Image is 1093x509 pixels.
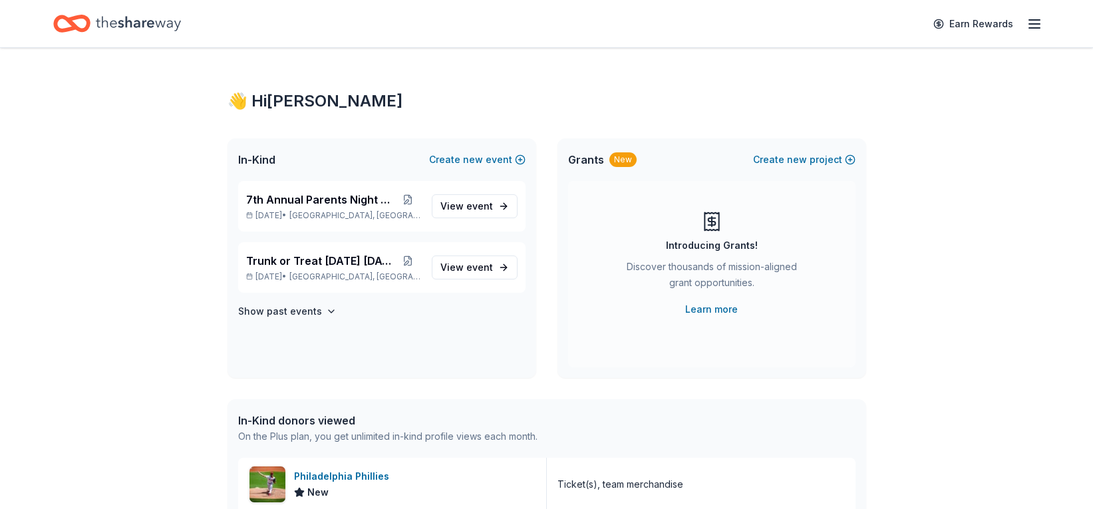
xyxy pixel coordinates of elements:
[294,468,394,484] div: Philadelphia Phillies
[557,476,683,492] div: Ticket(s), team merchandise
[463,152,483,168] span: new
[238,303,322,319] h4: Show past events
[289,271,420,282] span: [GEOGRAPHIC_DATA], [GEOGRAPHIC_DATA]
[621,259,802,296] div: Discover thousands of mission-aligned grant opportunities.
[289,210,420,221] span: [GEOGRAPHIC_DATA], [GEOGRAPHIC_DATA]
[238,413,538,428] div: In-Kind donors viewed
[685,301,738,317] a: Learn more
[429,152,526,168] button: Createnewevent
[609,152,637,167] div: New
[246,210,421,221] p: [DATE] •
[925,12,1021,36] a: Earn Rewards
[787,152,807,168] span: new
[238,303,337,319] button: Show past events
[753,152,856,168] button: Createnewproject
[246,192,395,208] span: 7th Annual Parents Night Out
[307,484,329,500] span: New
[440,259,493,275] span: View
[249,466,285,502] img: Image for Philadelphia Phillies
[53,8,181,39] a: Home
[238,152,275,168] span: In-Kind
[228,90,866,112] div: 👋 Hi [PERSON_NAME]
[466,200,493,212] span: event
[432,194,518,218] a: View event
[568,152,604,168] span: Grants
[466,261,493,273] span: event
[666,238,758,254] div: Introducing Grants!
[246,271,421,282] p: [DATE] •
[432,255,518,279] a: View event
[246,253,395,269] span: Trunk or Treat [DATE] [DATE]
[238,428,538,444] div: On the Plus plan, you get unlimited in-kind profile views each month.
[440,198,493,214] span: View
